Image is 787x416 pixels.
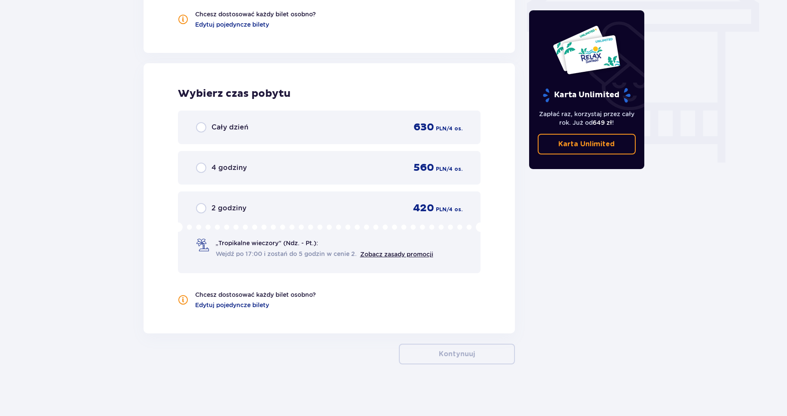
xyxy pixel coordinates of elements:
[542,88,631,103] p: Karta Unlimited
[413,202,434,215] span: 420
[399,344,515,364] button: Kontynuuj
[195,10,316,18] p: Chcesz dostosować każdy bilet osobno?
[216,239,318,247] span: „Tropikalne wieczory" (Ndz. - Pt.):
[447,206,462,213] span: / 4 os.
[436,165,447,173] span: PLN
[360,251,433,258] a: Zobacz zasady promocji
[593,119,612,126] span: 649 zł
[211,163,247,173] span: 4 godziny
[558,139,615,149] p: Karta Unlimited
[195,301,269,309] a: Edytuj pojedyncze bilety
[552,25,621,75] img: Dwie karty całoroczne do Suntago z napisem 'UNLIMITED RELAX', na białym tle z tropikalnymi liśćmi...
[195,290,316,299] p: Chcesz dostosować każdy bilet osobno?
[216,250,357,258] span: Wejdź po 17:00 i zostań do 5 godzin w cenie 2.
[413,121,434,134] span: 630
[538,134,636,154] a: Karta Unlimited
[538,110,636,127] p: Zapłać raz, korzystaj przez cały rok. Już od !
[447,125,462,133] span: / 4 os.
[211,203,246,213] span: 2 godziny
[178,87,481,100] h2: Wybierz czas pobytu
[195,20,269,29] a: Edytuj pojedyncze bilety
[436,125,447,133] span: PLN
[211,123,248,132] span: Cały dzień
[439,349,475,359] p: Kontynuuj
[436,206,447,213] span: PLN
[413,161,434,174] span: 560
[447,165,462,173] span: / 4 os.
